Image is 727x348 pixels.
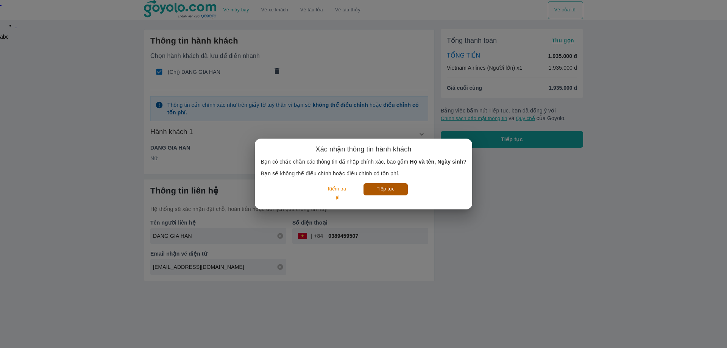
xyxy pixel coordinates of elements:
[410,159,463,165] b: Họ và tên, Ngày sinh
[363,183,408,195] button: Tiếp tục
[319,183,354,203] button: Kiểm tra lại
[261,170,466,177] p: Bạn sẽ không thể điều chỉnh hoặc điều chỉnh có tốn phí.
[316,145,412,154] h6: Xác nhận thông tin hành khách
[261,158,466,165] p: Bạn có chắc chắn các thông tin đã nhập chính xác, bao gồm ?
